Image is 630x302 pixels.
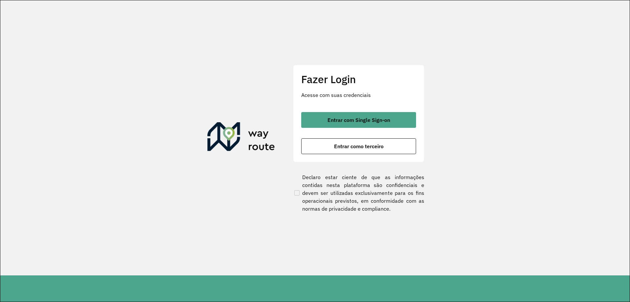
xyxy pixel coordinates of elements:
h2: Fazer Login [301,73,416,85]
span: Entrar como terceiro [334,144,384,149]
img: Roteirizador AmbevTech [207,122,275,154]
button: button [301,112,416,128]
label: Declaro estar ciente de que as informações contidas nesta plataforma são confidenciais e devem se... [293,173,424,213]
span: Entrar com Single Sign-on [327,117,390,123]
p: Acesse com suas credenciais [301,91,416,99]
button: button [301,138,416,154]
